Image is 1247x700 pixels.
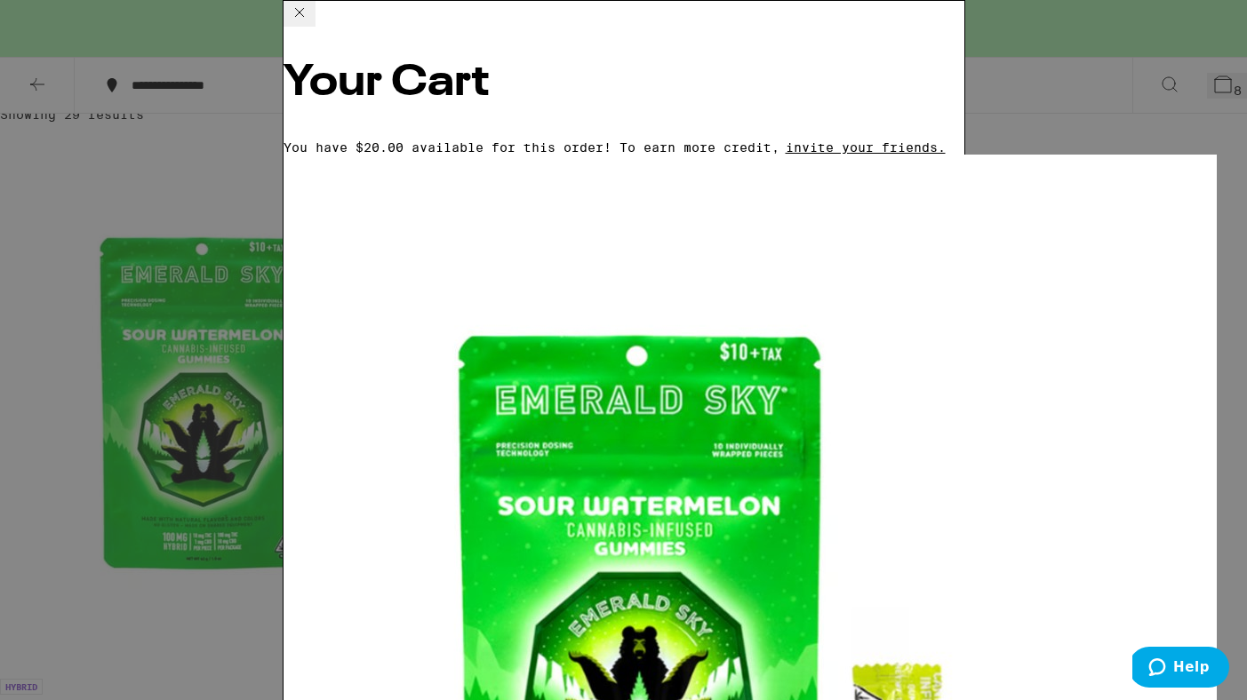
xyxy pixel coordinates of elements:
[1132,647,1229,691] iframe: Opens a widget where you can find more information
[284,140,779,155] span: You have $20.00 available for this order! To earn more credit,
[284,140,964,155] div: You have $20.00 available for this order! To earn more credit,invite your friends.
[284,62,964,105] h2: Your Cart
[779,140,952,155] span: invite your friends.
